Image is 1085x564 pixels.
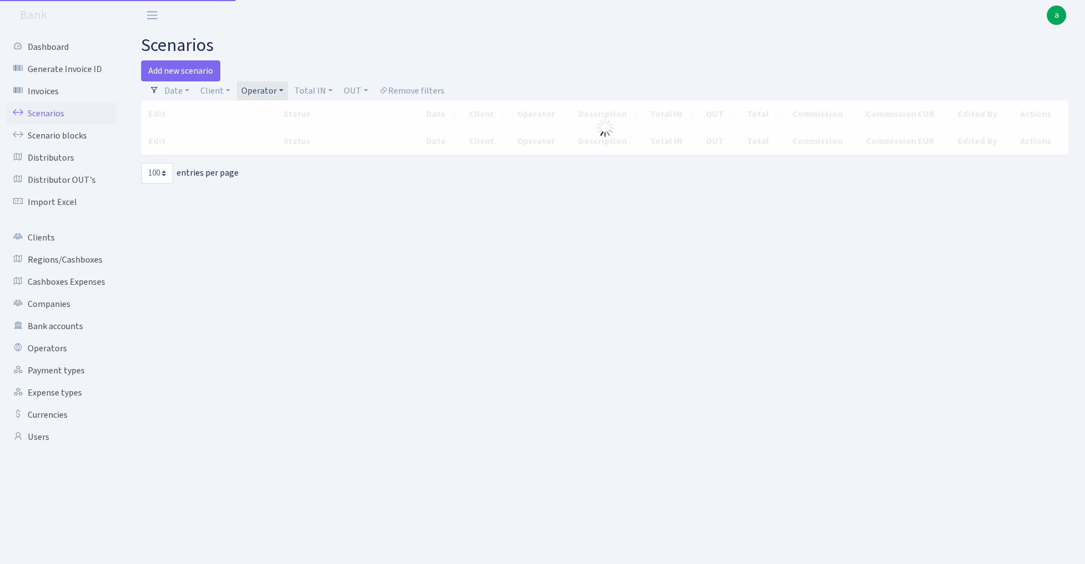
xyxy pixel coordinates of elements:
a: Clients [6,227,116,249]
a: Client [196,81,235,100]
a: Payment types [6,360,116,382]
a: a [1047,6,1066,25]
button: Toggle navigation [138,6,166,24]
a: Invoices [6,80,116,102]
a: Bank accounts [6,315,116,337]
a: Operator [237,81,288,100]
a: OUT [339,81,373,100]
a: Companies [6,293,116,315]
a: Add new scenario [141,60,220,81]
a: Total IN [290,81,337,100]
a: Cashboxes Expenses [6,271,116,293]
a: Import Excel [6,191,116,213]
select: entries per page [141,163,173,184]
a: Regions/Cashboxes [6,249,116,271]
a: Date [160,81,194,100]
span: scenarios [141,33,214,58]
a: Scenario blocks [6,125,116,147]
a: Users [6,426,116,448]
a: Currencies [6,404,116,426]
a: Generate Invoice ID [6,58,116,80]
a: Remove filters [375,81,449,100]
img: Processing... [596,119,614,137]
a: Operators [6,337,116,360]
a: Expense types [6,382,116,404]
a: Scenarios [6,102,116,125]
a: Distributors [6,147,116,169]
a: Distributor OUT's [6,169,116,191]
label: entries per page [141,163,239,184]
a: Dashboard [6,36,116,58]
